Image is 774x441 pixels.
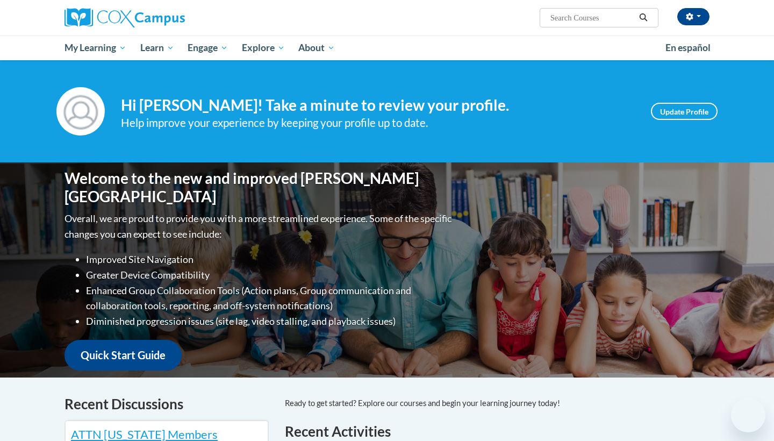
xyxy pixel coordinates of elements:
span: En español [665,42,711,53]
input: Search Courses [549,11,635,24]
h4: Hi [PERSON_NAME]! Take a minute to review your profile. [121,96,635,115]
li: Improved Site Navigation [86,252,454,267]
h1: Welcome to the new and improved [PERSON_NAME][GEOGRAPHIC_DATA] [64,169,454,205]
div: Main menu [48,35,726,60]
a: Cox Campus [64,8,269,27]
span: About [298,41,335,54]
button: Search [635,11,651,24]
span: Explore [242,41,285,54]
button: Account Settings [677,8,709,25]
p: Overall, we are proud to provide you with a more streamlined experience. Some of the specific cha... [64,211,454,242]
img: Profile Image [56,87,105,136]
div: Help improve your experience by keeping your profile up to date. [121,114,635,132]
span: My Learning [64,41,126,54]
h4: Recent Discussions [64,394,269,415]
h1: Recent Activities [285,422,709,441]
span: Learn [140,41,174,54]
a: Engage [181,35,235,60]
span: Engage [188,41,228,54]
a: Learn [133,35,181,60]
li: Enhanced Group Collaboration Tools (Action plans, Group communication and collaboration tools, re... [86,283,454,314]
img: Cox Campus [64,8,185,27]
iframe: Button to launch messaging window [731,398,765,432]
a: Explore [235,35,292,60]
a: En español [658,37,718,59]
a: Quick Start Guide [64,340,182,371]
a: About [292,35,342,60]
a: My Learning [58,35,133,60]
a: Update Profile [651,103,718,120]
li: Diminished progression issues (site lag, video stalling, and playback issues) [86,314,454,329]
li: Greater Device Compatibility [86,267,454,283]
